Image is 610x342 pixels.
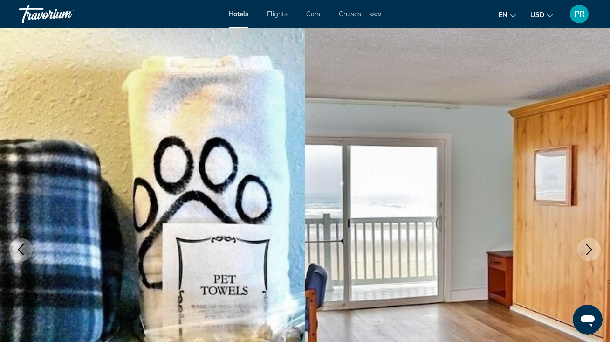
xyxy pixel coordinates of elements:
[573,305,603,335] iframe: Button to launch messaging window
[530,8,553,21] button: Change currency
[499,8,516,21] button: Change language
[499,11,507,19] span: en
[530,11,544,19] span: USD
[306,10,320,18] a: Cars
[9,238,33,261] button: Previous image
[370,7,381,21] button: Extra navigation items
[229,10,248,18] a: Hotels
[19,2,112,26] a: Travorium
[574,9,585,19] span: PR
[339,10,361,18] a: Cruises
[577,238,601,261] button: Next image
[567,4,591,24] button: User Menu
[267,10,288,18] a: Flights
